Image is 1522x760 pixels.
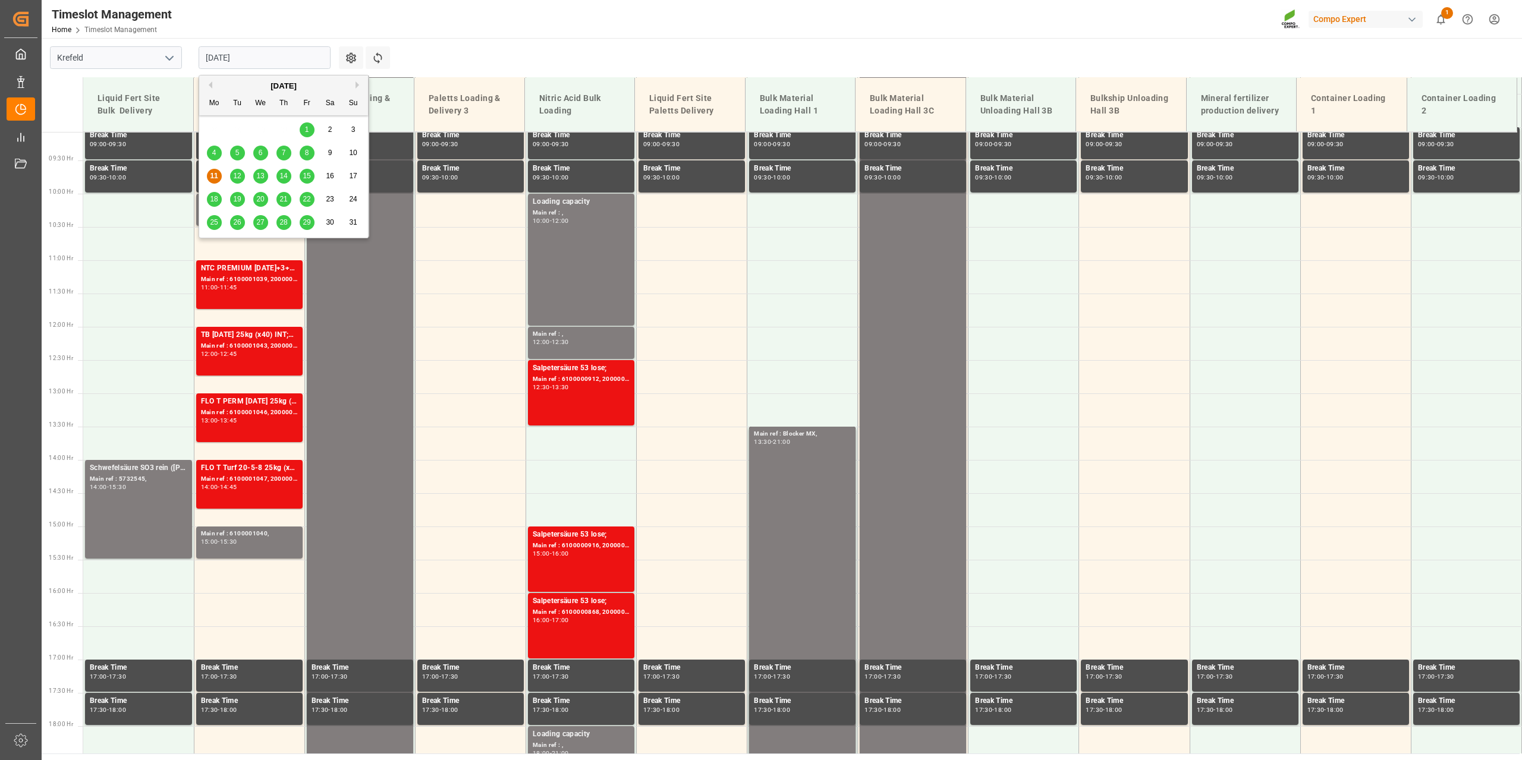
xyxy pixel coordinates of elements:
[50,46,182,69] input: Type to search/select
[864,141,882,147] div: 09:00
[754,163,851,175] div: Break Time
[323,169,338,184] div: Choose Saturday, August 16th, 2025
[533,218,550,223] div: 10:00
[533,551,550,556] div: 15:00
[643,662,740,674] div: Break Time
[882,175,883,180] div: -
[754,130,851,141] div: Break Time
[754,429,851,439] div: Main ref : Blocker MX,
[1437,175,1454,180] div: 10:00
[643,130,740,141] div: Break Time
[1417,87,1508,122] div: Container Loading 2
[1197,674,1214,679] div: 17:00
[201,462,298,474] div: FLO T Turf 20-5-8 25kg (x40) INT;FLO T PERM [DATE] 25kg (x40) INT;RFU KR IBDU 15-5-8 20kg (x50) FR;
[49,521,73,528] span: 15:00 Hr
[533,662,630,674] div: Break Time
[552,218,569,223] div: 12:00
[90,175,107,180] div: 09:30
[1324,141,1326,147] div: -
[49,554,73,561] span: 15:30 Hr
[259,149,263,157] span: 6
[1105,674,1122,679] div: 17:30
[422,175,439,180] div: 09:30
[52,5,172,23] div: Timeslot Management
[218,539,219,544] div: -
[1418,662,1515,674] div: Break Time
[328,149,332,157] span: 9
[220,285,237,290] div: 11:45
[1086,662,1183,674] div: Break Time
[1307,141,1325,147] div: 09:00
[201,351,218,357] div: 12:00
[207,215,222,230] div: Choose Monday, August 25th, 2025
[276,192,291,207] div: Choose Thursday, August 21st, 2025
[534,87,625,122] div: Nitric Acid Bulk Loading
[992,674,994,679] div: -
[643,141,661,147] div: 09:00
[1306,87,1397,122] div: Container Loading 1
[201,341,298,351] div: Main ref : 6100001043, 2000000984; 2000000777;2000000289;
[992,175,994,180] div: -
[210,218,218,226] span: 25
[349,149,357,157] span: 10
[201,329,298,341] div: TB [DATE] 25kg (x40) INT;NTC PREMIUM [DATE] FOL 25 INT (MSE);NUS Premium 1000L IBC *PD;FLO T TURF...
[230,169,245,184] div: Choose Tuesday, August 12th, 2025
[771,175,773,180] div: -
[662,674,680,679] div: 17:30
[883,141,901,147] div: 09:30
[230,192,245,207] div: Choose Tuesday, August 19th, 2025
[349,218,357,226] span: 31
[439,674,441,679] div: -
[256,172,264,180] span: 13
[276,169,291,184] div: Choose Thursday, August 14th, 2025
[533,329,630,339] div: Main ref : ,
[346,192,361,207] div: Choose Sunday, August 24th, 2025
[201,418,218,423] div: 13:00
[533,175,550,180] div: 09:30
[643,163,740,175] div: Break Time
[1309,11,1423,28] div: Compo Expert
[1418,141,1435,147] div: 09:00
[550,617,552,623] div: -
[218,418,219,423] div: -
[107,484,109,490] div: -
[439,175,441,180] div: -
[49,421,73,428] span: 13:30 Hr
[49,588,73,594] span: 16:00 Hr
[1326,175,1344,180] div: 10:00
[552,674,569,679] div: 17:30
[550,141,552,147] div: -
[282,149,286,157] span: 7
[220,351,237,357] div: 12:45
[1309,8,1427,30] button: Compo Expert
[300,215,315,230] div: Choose Friday, August 29th, 2025
[207,192,222,207] div: Choose Monday, August 18th, 2025
[1213,141,1215,147] div: -
[550,551,552,556] div: -
[994,141,1011,147] div: 09:30
[109,141,126,147] div: 09:30
[441,141,458,147] div: 09:30
[233,218,241,226] span: 26
[93,87,184,122] div: Liquid Fert Site Bulk Delivery
[1086,175,1103,180] div: 09:30
[220,674,237,679] div: 17:30
[218,285,219,290] div: -
[218,351,219,357] div: -
[199,80,368,92] div: [DATE]
[220,418,237,423] div: 13:45
[1454,6,1481,33] button: Help Center
[253,169,268,184] div: Choose Wednesday, August 13th, 2025
[1086,674,1103,679] div: 17:00
[199,46,331,69] input: DD.MM.YYYY
[107,674,109,679] div: -
[218,484,219,490] div: -
[1437,141,1454,147] div: 09:30
[773,175,790,180] div: 10:00
[201,263,298,275] div: NTC PREMIUM [DATE]+3+TE 600kg BB;
[533,674,550,679] div: 17:00
[305,125,309,134] span: 1
[975,662,1072,674] div: Break Time
[90,462,187,474] div: Schwefelsäure SO3 rein ([PERSON_NAME]);Schwefelsäure SO3 rein (HG-Standard);
[1197,141,1214,147] div: 09:00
